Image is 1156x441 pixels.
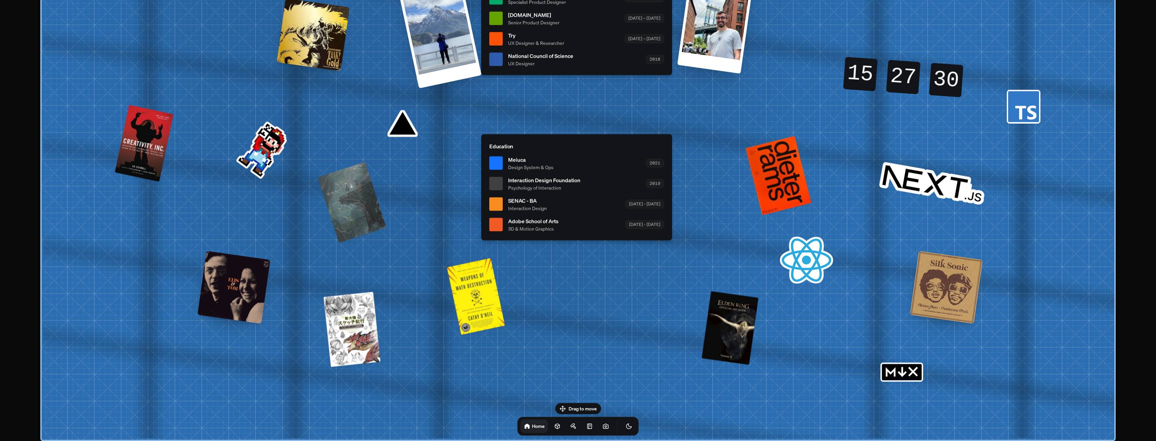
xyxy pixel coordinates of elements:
[508,164,553,171] span: Design System & Ops
[625,200,664,208] div: [DATE] - [DATE]
[508,205,547,212] span: Interaction Design
[508,52,573,60] span: National Council of Science
[646,159,664,167] div: 2021
[880,362,923,382] svg: MDX
[508,217,559,225] span: Adobe School of Arts
[489,142,664,150] p: Education
[625,35,664,43] div: [DATE] – [DATE]
[508,60,573,67] span: UX Designer
[508,156,553,164] span: Meiuca
[521,420,548,433] a: Home
[532,423,545,429] h1: Home
[508,31,564,39] span: Try
[625,14,664,23] div: [DATE] – [DATE]
[508,19,560,26] span: Senior Product Designer
[508,196,547,205] span: SENAC - BA
[646,55,664,63] div: 2018
[508,39,564,46] span: UX Designer & Researcher
[508,176,580,184] span: Interaction Design Foundation
[508,225,559,232] span: 3D & Motion Graphics
[646,179,664,188] div: 2019
[508,184,580,191] span: Psychology of Interaction
[622,420,636,433] button: Toggle Theme
[625,220,664,229] div: [DATE] - [DATE]
[508,11,560,19] span: [DOMAIN_NAME]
